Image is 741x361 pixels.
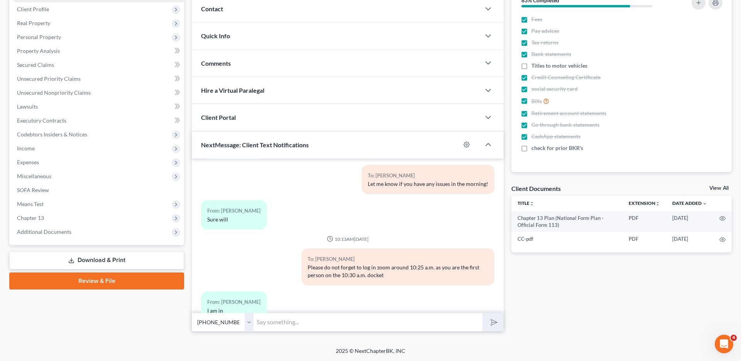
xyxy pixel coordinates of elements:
[672,200,707,206] a: Date Added expand_more
[531,121,599,129] span: Go through bank statements
[511,232,623,246] td: CC-pdf
[17,228,71,235] span: Additional Documents
[17,89,91,96] span: Unsecured Nonpriority Claims
[11,44,184,58] a: Property Analysis
[207,216,261,223] div: Sure will
[207,206,261,215] div: From: [PERSON_NAME]
[17,61,54,68] span: Secured Claims
[531,109,606,117] span: Retirement account statements
[530,201,534,206] i: unfold_more
[518,200,534,206] a: Titleunfold_more
[17,201,44,207] span: Means Test
[666,211,713,232] td: [DATE]
[629,200,660,206] a: Extensionunfold_more
[17,173,51,179] span: Miscellaneous
[11,72,184,86] a: Unsecured Priority Claims
[368,171,488,180] div: To: [PERSON_NAME]
[207,298,261,307] div: From: [PERSON_NAME]
[531,15,542,23] span: Fees
[531,144,583,152] span: check for prior BKR's
[201,5,223,12] span: Contact
[201,114,236,121] span: Client Portal
[11,86,184,100] a: Unsecured Nonpriority Claims
[17,6,49,12] span: Client Profile
[17,34,61,40] span: Personal Property
[655,201,660,206] i: unfold_more
[17,187,49,193] span: SOFA Review
[715,335,733,353] iframe: Intercom live chat
[17,215,44,221] span: Chapter 13
[201,60,231,67] span: Comments
[151,347,590,361] div: 2025 © NextChapterBK, INC
[531,50,571,58] span: Bank statements
[666,232,713,246] td: [DATE]
[17,20,50,26] span: Real Property
[531,133,580,140] span: CashApp statements
[17,159,39,165] span: Expenses
[511,184,561,192] div: Client Documents
[17,48,60,54] span: Property Analysis
[531,85,578,93] span: social security card
[17,131,87,138] span: Codebtors Insiders & Notices
[623,232,666,246] td: PDF
[9,272,184,289] a: Review & File
[17,145,35,152] span: Income
[702,201,707,206] i: expand_more
[531,27,559,35] span: Pay advices
[308,255,488,264] div: To: [PERSON_NAME]
[11,58,184,72] a: Secured Claims
[731,335,737,341] span: 4
[201,141,309,148] span: NextMessage: Client Text Notifications
[709,186,729,191] a: View All
[9,251,184,269] a: Download & Print
[368,180,488,188] div: Let me know if you have any issues in the morning!
[17,75,81,82] span: Unsecured Priority Claims
[201,87,264,94] span: Hire a Virtual Paralegal
[17,103,38,110] span: Lawsuits
[531,39,558,46] span: Tax returns
[511,211,623,232] td: Chapter 13 Plan (National Form Plan - Official Form 113)
[201,236,494,242] div: 10:13AM[DATE]
[207,307,261,315] div: I am in
[201,32,230,39] span: Quick Info
[531,62,587,70] span: Titles to motor vehicles
[308,264,488,279] div: Please do not forget to log in zoom around 10:25 a.m. as you are the first person on the 10:30 a....
[254,313,482,332] input: Say something...
[623,211,666,232] td: PDF
[17,117,66,124] span: Executory Contracts
[531,97,542,105] span: Bills
[11,100,184,114] a: Lawsuits
[11,183,184,197] a: SOFA Review
[11,114,184,128] a: Executory Contracts
[531,73,601,81] span: Credit Counseling Certificate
